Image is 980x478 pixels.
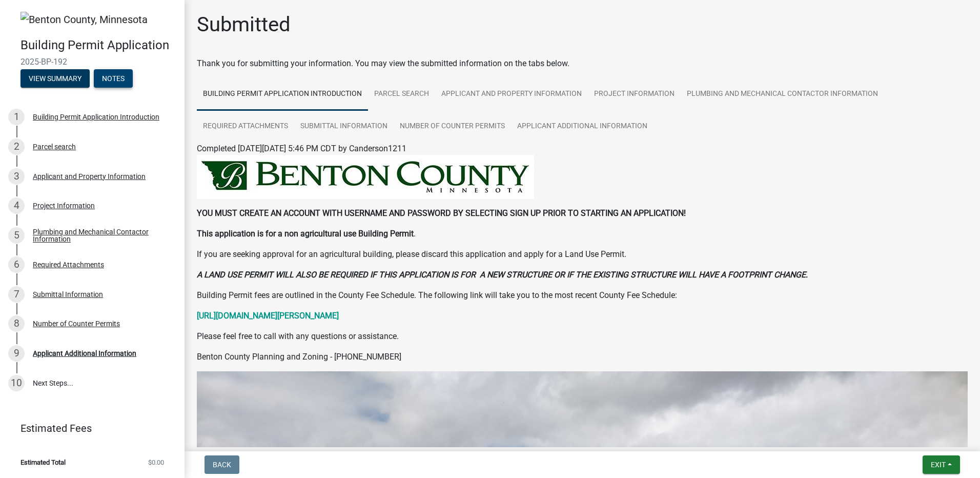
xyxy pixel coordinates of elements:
div: Number of Counter Permits [33,320,120,327]
span: $0.00 [148,459,164,466]
strong: This application is for a non agricultural use Building Permit [197,229,414,238]
div: 1 [8,109,25,125]
div: 2 [8,138,25,155]
span: Completed [DATE][DATE] 5:46 PM CDT by Canderson1211 [197,144,406,153]
p: Please feel free to call with any questions or assistance. [197,330,968,343]
img: BENTON_HEADER_184150ff-1924-48f9-adeb-d4c31246c7fa.jpeg [197,155,534,199]
wm-modal-confirm: Notes [94,75,133,83]
button: Back [205,455,239,474]
button: Exit [923,455,960,474]
div: Building Permit Application Introduction [33,113,159,121]
div: Thank you for submitting your information. You may view the submitted information on the tabs below. [197,57,968,70]
div: Required Attachments [33,261,104,268]
a: Parcel search [368,78,435,111]
div: 10 [8,375,25,391]
p: Benton County Planning and Zoning - [PHONE_NUMBER] [197,351,968,363]
div: 3 [8,168,25,185]
div: Project Information [33,202,95,209]
span: 2025-BP-192 [21,57,164,67]
h4: Building Permit Application [21,38,176,53]
a: Number of Counter Permits [394,110,511,143]
button: Notes [94,69,133,88]
div: 6 [8,256,25,273]
div: 5 [8,227,25,244]
div: Applicant Additional Information [33,350,136,357]
a: Plumbing and Mechanical Contactor Information [681,78,884,111]
div: 8 [8,315,25,332]
a: Building Permit Application Introduction [197,78,368,111]
div: Parcel search [33,143,76,150]
strong: A LAND USE PERMIT WILL ALSO BE REQUIRED IF THIS APPLICATION IS FOR A NEW STRUCTURE OR IF THE EXIS... [197,270,808,280]
span: Estimated Total [21,459,66,466]
span: Exit [931,461,946,469]
a: Project Information [588,78,681,111]
p: . [197,228,968,240]
div: Plumbing and Mechanical Contactor Information [33,228,168,243]
p: Building Permit fees are outlined in the County Fee Schedule. The following link will take you to... [197,289,968,302]
a: Required Attachments [197,110,294,143]
div: 7 [8,286,25,303]
img: Benton County, Minnesota [21,12,148,27]
a: [URL][DOMAIN_NAME][PERSON_NAME] [197,311,339,321]
span: Back [213,461,231,469]
p: If you are seeking approval for an agricultural building, please discard this application and app... [197,248,968,261]
strong: YOU MUST CREATE AN ACCOUNT WITH USERNAME AND PASSWORD BY SELECTING SIGN UP PRIOR TO STARTING AN A... [197,208,686,218]
wm-modal-confirm: Summary [21,75,90,83]
h1: Submitted [197,12,291,37]
a: Applicant and Property Information [435,78,588,111]
a: Submittal Information [294,110,394,143]
a: Estimated Fees [8,418,168,439]
div: Applicant and Property Information [33,173,146,180]
div: Submittal Information [33,291,103,298]
div: 4 [8,197,25,214]
a: Applicant Additional Information [511,110,654,143]
div: 9 [8,345,25,362]
button: View Summary [21,69,90,88]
